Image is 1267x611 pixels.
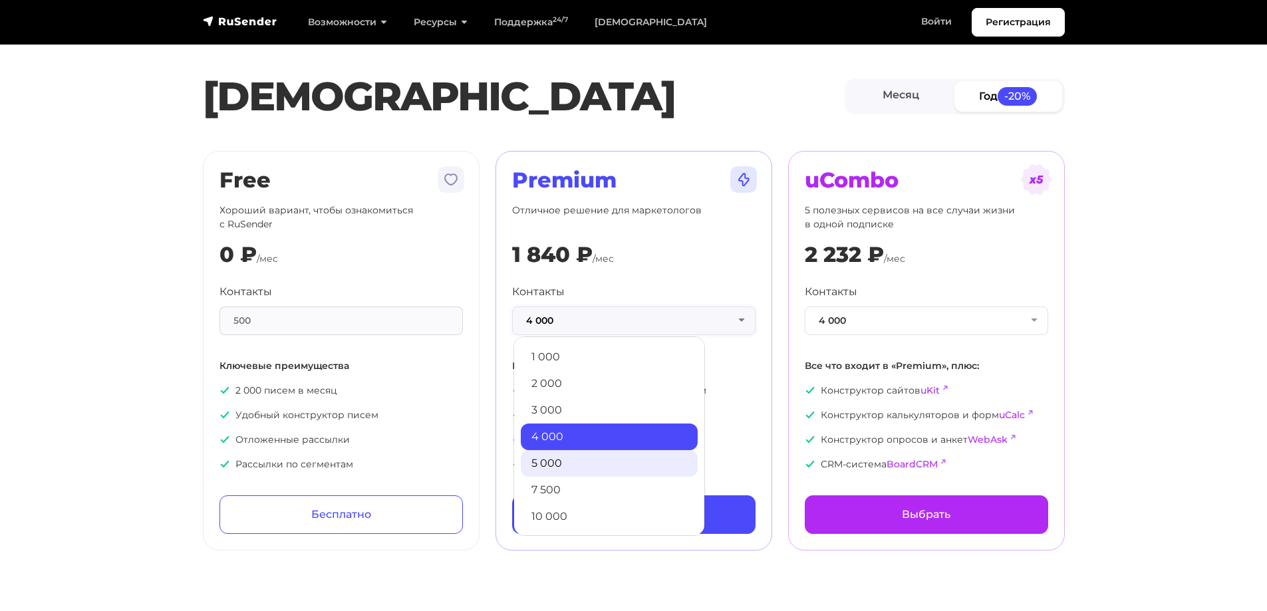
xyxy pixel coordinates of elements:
[481,9,581,36] a: Поддержка24/7
[805,459,815,469] img: icon-ok.svg
[400,9,481,36] a: Ресурсы
[521,450,698,477] a: 5 000
[219,242,257,267] div: 0 ₽
[219,433,463,447] p: Отложенные рассылки
[512,410,523,420] img: icon-ok.svg
[512,284,565,300] label: Контакты
[728,164,760,195] img: tarif-premium.svg
[219,359,463,373] p: Ключевые преимущества
[512,459,523,469] img: icon-ok.svg
[512,359,756,373] p: Все что входит в «Free», плюс:
[972,8,1065,37] a: Регистрация
[512,408,756,422] p: Приоритетная поддержка
[805,457,1048,471] p: CRM-система
[805,410,815,420] img: icon-ok.svg
[805,408,1048,422] p: Конструктор калькуляторов и форм
[954,81,1062,111] a: Год
[295,9,400,36] a: Возможности
[219,408,463,422] p: Удобный конструктор писем
[512,384,756,398] p: Неограниченное количество писем
[521,424,698,450] a: 4 000
[512,168,756,193] h2: Premium
[581,9,720,36] a: [DEMOGRAPHIC_DATA]
[512,385,523,396] img: icon-ok.svg
[219,434,230,445] img: icon-ok.svg
[908,8,965,35] a: Войти
[887,458,938,470] a: BoardCRM
[219,284,272,300] label: Контакты
[805,168,1048,193] h2: uCombo
[219,495,463,534] a: Бесплатно
[512,495,756,534] a: Выбрать
[805,242,884,267] div: 2 232 ₽
[998,87,1038,105] span: -20%
[512,433,756,447] p: Помощь с импортом базы
[805,434,815,445] img: icon-ok.svg
[805,306,1048,335] button: 4 000
[219,203,463,231] p: Хороший вариант, чтобы ознакомиться с RuSender
[805,433,1048,447] p: Конструктор опросов и анкет
[521,397,698,424] a: 3 000
[521,370,698,397] a: 2 000
[847,81,955,111] a: Месяц
[203,15,277,28] img: RuSender
[805,385,815,396] img: icon-ok.svg
[521,344,698,370] a: 1 000
[805,384,1048,398] p: Конструктор сайтов
[219,459,230,469] img: icon-ok.svg
[805,359,1048,373] p: Все что входит в «Premium», плюс:
[521,530,698,556] a: 13 000
[805,495,1048,534] a: Выбрать
[805,203,1048,231] p: 5 полезных сервисов на все случаи жизни в одной подписке
[805,284,857,300] label: Контакты
[512,434,523,445] img: icon-ok.svg
[553,15,568,24] sup: 24/7
[203,72,845,120] h1: [DEMOGRAPHIC_DATA]
[512,306,756,335] button: 4 000
[513,336,705,536] ul: 4 000
[968,433,1008,445] a: WebAsk
[219,410,230,420] img: icon-ok.svg
[593,253,614,265] span: /мес
[999,409,1025,421] a: uCalc
[435,164,467,195] img: tarif-free.svg
[920,384,940,396] a: uKit
[219,384,463,398] p: 2 000 писем в месяц
[219,168,463,193] h2: Free
[257,253,278,265] span: /мес
[219,385,230,396] img: icon-ok.svg
[512,457,756,471] p: Приоритетная модерация
[521,477,698,503] a: 7 500
[512,203,756,231] p: Отличное решение для маркетологов
[521,503,698,530] a: 10 000
[884,253,905,265] span: /мес
[219,457,463,471] p: Рассылки по сегментам
[1020,164,1052,195] img: tarif-ucombo.svg
[512,242,593,267] div: 1 840 ₽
